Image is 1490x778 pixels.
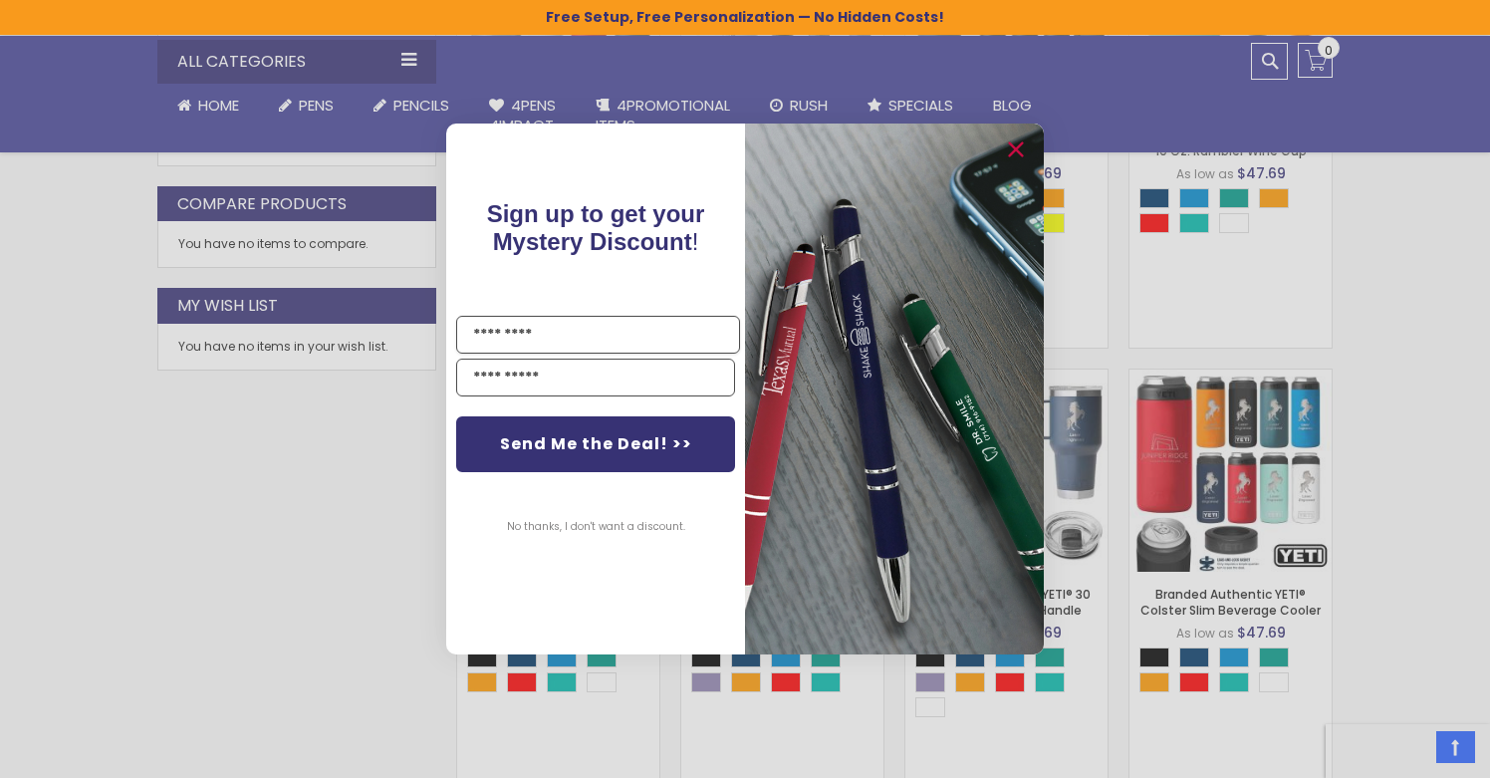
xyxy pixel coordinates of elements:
button: Send Me the Deal! >> [456,416,735,472]
button: No thanks, I don't want a discount. [497,502,695,552]
input: YOUR EMAIL [456,359,735,396]
img: 081b18bf-2f98-4675-a917-09431eb06994.jpeg [745,124,1044,654]
button: Close dialog [1000,133,1032,165]
span: Sign up to get your Mystery Discount [487,200,705,255]
iframe: Google Customer Reviews [1326,724,1490,778]
span: ! [487,200,705,255]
